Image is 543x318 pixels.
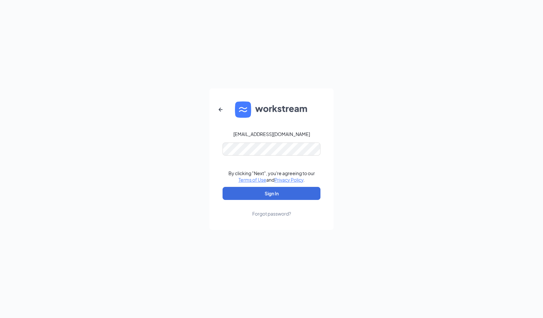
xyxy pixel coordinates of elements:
[274,177,303,183] a: Privacy Policy
[233,131,310,137] div: [EMAIL_ADDRESS][DOMAIN_NAME]
[213,102,228,117] button: ArrowLeftNew
[228,170,315,183] div: By clicking "Next", you're agreeing to our and .
[223,187,320,200] button: Sign In
[235,101,308,118] img: WS logo and Workstream text
[252,200,291,217] a: Forgot password?
[252,210,291,217] div: Forgot password?
[217,106,225,114] svg: ArrowLeftNew
[239,177,266,183] a: Terms of Use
